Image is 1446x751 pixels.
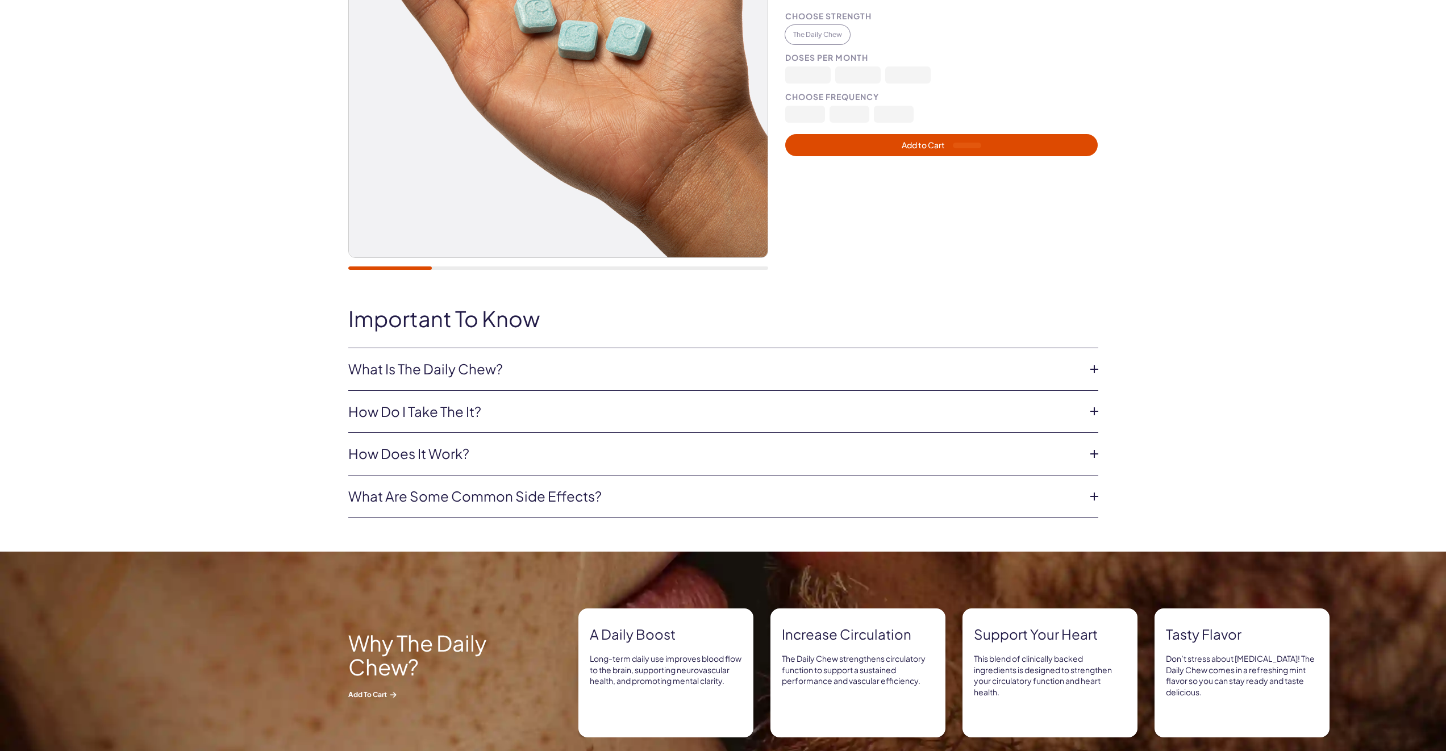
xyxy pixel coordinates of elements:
span: Add to Cart [348,690,553,699]
a: What Is The Daily Chew? [348,360,1080,379]
span: Add to Cart [902,140,981,150]
strong: Support Your Heart [974,625,1126,644]
p: This blend of clinically backed ingredients is designed to strengthen your circulatory function a... [974,653,1126,698]
p: Don’t stress about [MEDICAL_DATA]! The Daily Chew comes in a refreshing mint flavor so you can st... [1166,653,1318,698]
strong: Increase Circulation [782,625,934,644]
h2: Why The Daily Chew? [348,631,553,678]
strong: Tasty Flavor [1166,625,1318,644]
a: How do i take the it? [348,402,1080,422]
p: The Daily Chew strengthens circulatory function to support a sustained performance and vascular e... [782,653,934,687]
button: Add to Cart [785,134,1098,156]
p: Long-term daily use improves blood flow to the brain, supporting neurovascular health, and promot... [590,653,742,687]
a: How Does it Work? [348,444,1080,464]
a: What are some common side effects? [348,487,1080,506]
strong: A Daily Boost [590,625,742,644]
h2: Important To Know [348,307,1098,331]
